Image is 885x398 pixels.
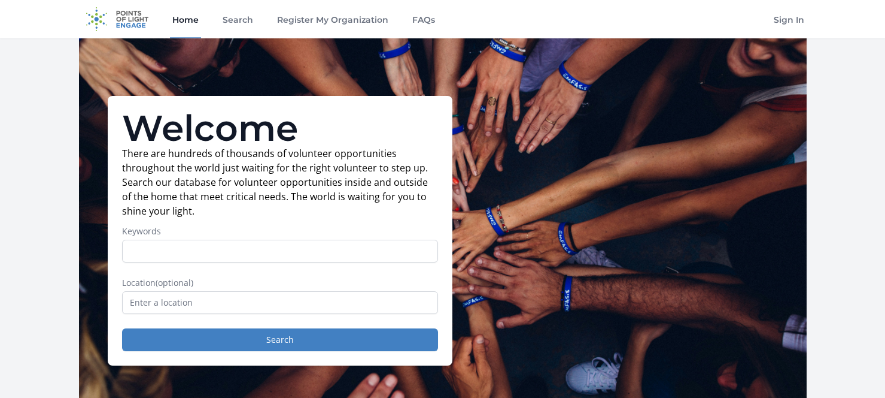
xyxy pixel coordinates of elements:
input: Enter a location [122,291,438,314]
label: Location [122,277,438,289]
p: There are hundreds of thousands of volunteer opportunities throughout the world just waiting for ... [122,146,438,218]
span: (optional) [156,277,193,288]
h1: Welcome [122,110,438,146]
button: Search [122,328,438,351]
label: Keywords [122,225,438,237]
